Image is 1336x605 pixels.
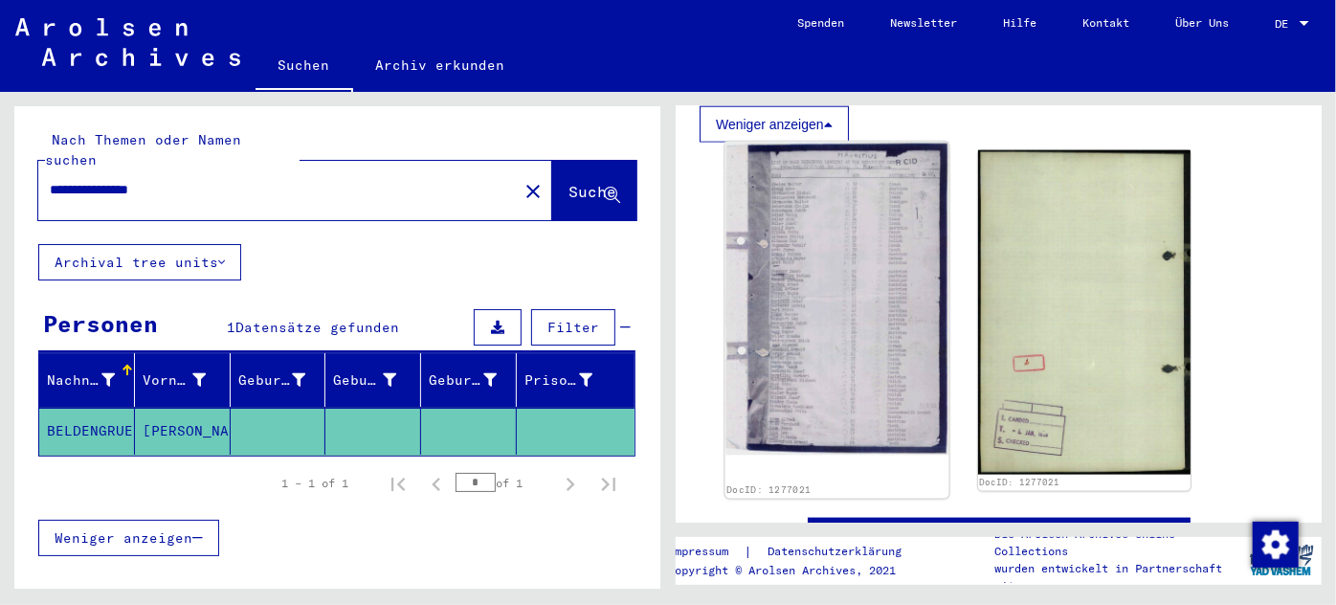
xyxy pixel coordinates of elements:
span: DE [1275,17,1296,31]
button: Weniger anzeigen [700,106,849,143]
div: Personen [43,306,158,341]
div: Prisoner # [524,365,616,395]
div: Vorname [143,365,230,395]
span: Filter [547,319,599,336]
p: wurden entwickelt in Partnerschaft mit [995,560,1241,594]
img: yv_logo.png [1246,536,1318,584]
button: Weniger anzeigen [38,520,219,556]
mat-cell: [PERSON_NAME] [135,408,231,455]
div: Prisoner # [524,370,592,391]
span: Datensätze gefunden [236,319,400,336]
button: Clear [514,171,552,210]
p: Copyright © Arolsen Archives, 2021 [668,562,924,579]
button: First page [379,464,417,503]
mat-label: Nach Themen oder Namen suchen [45,131,241,168]
div: Geburt‏ [333,365,420,395]
a: Archiv erkunden [353,42,528,88]
span: Suche [568,182,616,201]
div: | [668,542,924,562]
a: Impressum [668,542,744,562]
div: Nachname [47,365,139,395]
div: of 1 [456,474,551,492]
mat-cell: BELDENGRUEN [39,408,135,455]
button: Suche [552,161,636,220]
div: 1 – 1 of 1 [281,475,348,492]
div: Geburtsdatum [429,370,497,391]
div: Geburtsdatum [429,365,521,395]
div: Nachname [47,370,115,391]
div: Geburtsname [238,365,330,395]
img: 002.jpg [978,150,1191,475]
div: Geburt‏ [333,370,396,391]
span: 1 [228,319,236,336]
img: Zustimmung ändern [1253,522,1299,568]
p: Die Arolsen Archives Online-Collections [995,526,1241,560]
mat-icon: close [522,180,545,203]
mat-header-cell: Geburtsdatum [421,353,517,407]
mat-header-cell: Vorname [135,353,231,407]
div: Vorname [143,370,206,391]
a: Suchen [256,42,353,92]
mat-header-cell: Geburt‏ [325,353,421,407]
a: DocID: 1277021 [726,485,811,497]
img: Arolsen_neg.svg [15,18,240,66]
mat-header-cell: Nachname [39,353,135,407]
img: 001.jpg [724,142,948,455]
button: Archival tree units [38,244,241,280]
span: Weniger anzeigen [55,529,192,547]
button: Filter [531,309,615,346]
a: DocID: 1277021 [979,477,1059,487]
mat-header-cell: Prisoner # [517,353,635,407]
button: Previous page [417,464,456,503]
div: Geburtsname [238,370,306,391]
a: Datenschutzerklärung [752,542,924,562]
mat-header-cell: Geburtsname [231,353,326,407]
button: Last page [590,464,628,503]
button: Next page [551,464,590,503]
